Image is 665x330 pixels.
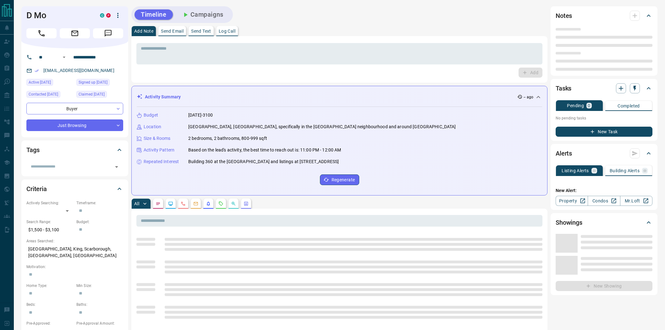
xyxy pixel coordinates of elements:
svg: Email Verified [35,69,39,73]
p: Budget [144,112,158,118]
button: Regenerate [320,174,359,185]
p: Activity Summary [145,94,181,100]
span: Signed up [DATE] [79,79,107,85]
svg: Agent Actions [244,201,249,206]
p: Send Email [161,29,184,33]
p: Baths: [76,302,123,307]
a: Mr.Loft [620,196,652,206]
p: 2 bedrooms, 2 bathrooms, 800-999 sqft [188,135,267,142]
span: Contacted [DATE] [29,91,58,97]
svg: Notes [156,201,161,206]
svg: Lead Browsing Activity [168,201,173,206]
p: Search Range: [26,219,73,225]
p: Pre-Approval Amount: [76,321,123,326]
div: Tags [26,142,123,157]
p: Min Size: [76,283,123,289]
button: Timeline [135,9,173,20]
div: Notes [556,8,652,23]
p: Size & Rooms [144,135,171,142]
p: -- ago [524,94,533,100]
span: Active [DATE] [29,79,51,85]
h2: Alerts [556,148,572,158]
p: Areas Searched: [26,238,123,244]
a: [EMAIL_ADDRESS][DOMAIN_NAME] [43,68,114,73]
p: Beds: [26,302,73,307]
div: Thu Jan 02 2025 [76,91,123,100]
h1: D Mo [26,10,91,20]
p: $1,500 - $3,100 [26,225,73,235]
svg: Calls [181,201,186,206]
a: Property [556,196,588,206]
div: Just Browsing [26,119,123,131]
div: Tasks [556,81,652,96]
p: Pre-Approved: [26,321,73,326]
p: Building 360 at the [GEOGRAPHIC_DATA] and listings at [STREET_ADDRESS] [188,158,339,165]
div: Showings [556,215,652,230]
div: condos.ca [100,13,104,18]
a: Condos [588,196,620,206]
p: Location [144,124,161,130]
h2: Showings [556,217,582,228]
p: Log Call [219,29,235,33]
p: Send Text [191,29,211,33]
button: Open [112,162,121,171]
p: Timeframe: [76,200,123,206]
p: Motivation: [26,264,123,270]
p: [GEOGRAPHIC_DATA], King, Scarborough, [GEOGRAPHIC_DATA], [GEOGRAPHIC_DATA] [26,244,123,261]
p: Pending [567,103,584,108]
div: Buyer [26,103,123,114]
p: Building Alerts [610,168,640,173]
span: Message [93,28,123,38]
h2: Tags [26,145,39,155]
p: Completed [618,104,640,108]
p: Listing Alerts [562,168,589,173]
p: Add Note [134,29,153,33]
p: [DATE]-3100 [188,112,213,118]
p: All [134,201,139,206]
h2: Notes [556,11,572,21]
p: Repeated Interest [144,158,179,165]
p: Budget: [76,219,123,225]
div: Activity Summary-- ago [137,91,542,103]
span: Call [26,28,57,38]
p: Based on the lead's activity, the best time to reach out is: 11:00 PM - 12:00 AM [188,147,341,153]
button: Campaigns [175,9,230,20]
p: Activity Pattern [144,147,174,153]
span: Email [60,28,90,38]
div: Alerts [556,146,652,161]
h2: Criteria [26,184,47,194]
p: 0 [588,103,590,108]
div: Thu Jan 02 2025 [76,79,123,88]
svg: Emails [193,201,198,206]
p: No pending tasks [556,113,652,123]
p: [GEOGRAPHIC_DATA], [GEOGRAPHIC_DATA], specifically in the [GEOGRAPHIC_DATA] neighbourhood and aro... [188,124,456,130]
svg: Opportunities [231,201,236,206]
button: Open [60,53,68,61]
div: Mon Aug 11 2025 [26,91,73,100]
span: Claimed [DATE] [79,91,105,97]
h2: Tasks [556,83,571,93]
svg: Requests [218,201,223,206]
div: property.ca [106,13,111,18]
svg: Listing Alerts [206,201,211,206]
p: Actively Searching: [26,200,73,206]
p: New Alert: [556,187,652,194]
div: Sat Aug 09 2025 [26,79,73,88]
button: New Task [556,127,652,137]
div: Criteria [26,181,123,196]
p: Home Type: [26,283,73,289]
